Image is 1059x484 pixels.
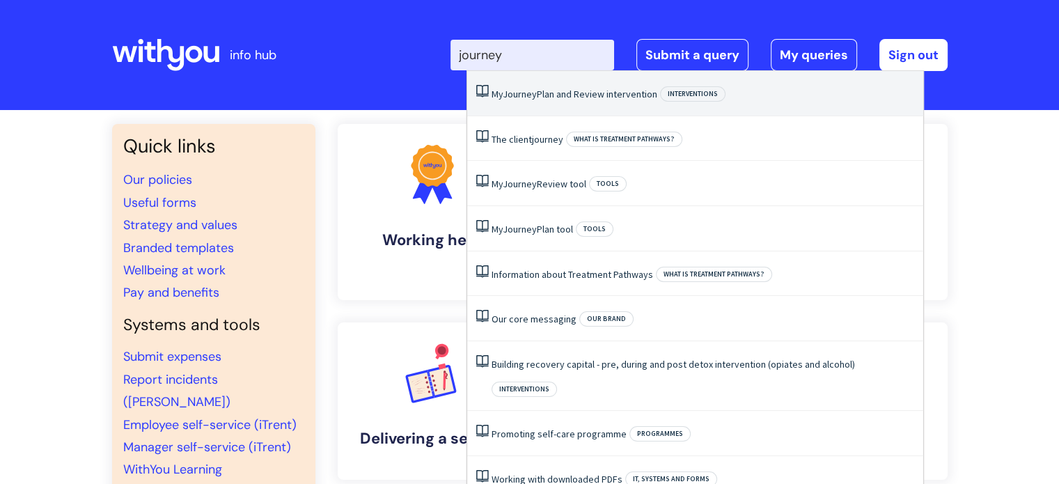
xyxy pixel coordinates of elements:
[589,176,627,192] span: Tools
[576,221,613,237] span: Tools
[771,39,857,71] a: My queries
[636,39,748,71] a: Submit a query
[123,217,237,233] a: Strategy and values
[492,358,855,370] a: Building recovery capital - pre, during and post detox intervention (opiates and alcohol)
[450,39,948,71] div: | -
[338,124,527,300] a: Working here
[450,40,614,70] input: Search
[123,371,230,410] a: Report incidents ([PERSON_NAME])
[123,348,221,365] a: Submit expenses
[629,426,691,442] span: Programmes
[879,39,948,71] a: Sign out
[123,240,234,256] a: Branded templates
[492,223,573,235] a: MyJourneyPlan tool
[338,322,527,480] a: Delivering a service
[123,171,192,188] a: Our policies
[123,135,304,157] h3: Quick links
[349,430,516,448] h4: Delivering a service
[123,284,219,301] a: Pay and benefits
[660,86,725,102] span: Interventions
[123,439,291,455] a: Manager self-service (iTrent)
[492,382,557,397] span: Interventions
[566,132,682,147] span: What is Treatment Pathways?
[503,88,537,100] span: Journey
[349,231,516,249] h4: Working here
[532,133,563,146] span: journey
[492,178,586,190] a: MyJourneyReview tool
[503,178,537,190] span: Journey
[123,194,196,211] a: Useful forms
[123,416,297,433] a: Employee self-service (iTrent)
[492,428,627,440] a: Promoting self-care programme
[492,88,657,100] a: MyJourneyPlan and Review intervention
[579,311,634,327] span: Our brand
[492,313,576,325] a: Our core messaging
[656,267,772,282] span: What is Treatment Pathways?
[230,44,276,66] p: info hub
[123,262,226,279] a: Wellbeing at work
[123,315,304,335] h4: Systems and tools
[492,133,563,146] a: The clientjourney
[492,268,653,281] a: Information about Treatment Pathways
[503,223,537,235] span: Journey
[123,461,222,478] a: WithYou Learning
